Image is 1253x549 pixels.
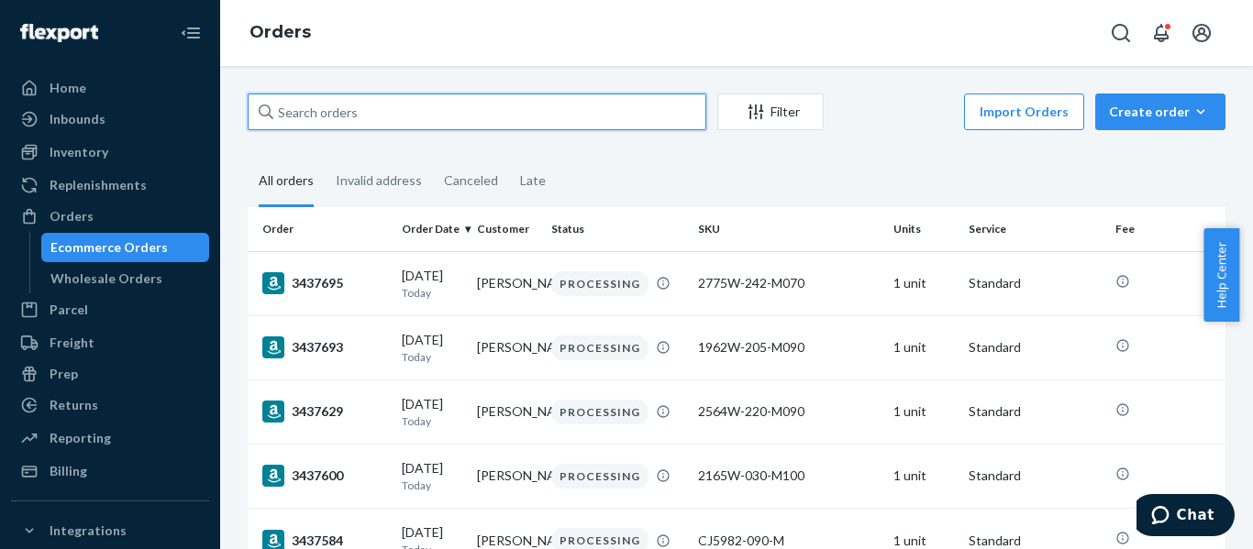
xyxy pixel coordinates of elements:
th: Status [544,207,691,251]
a: Billing [11,456,209,486]
a: Returns [11,390,209,420]
td: 1 unit [886,251,961,315]
div: 2165W-030-M100 [698,467,879,485]
a: Freight [11,328,209,357]
td: 1 unit [886,315,961,379]
ol: breadcrumbs [235,6,326,60]
div: Filter [718,103,823,121]
div: [DATE] [402,395,462,429]
div: 3437629 [262,401,387,423]
a: Replenishments [11,170,209,200]
div: Parcel [50,301,88,319]
div: PROCESSING [551,464,649,489]
div: 3437695 [262,272,387,294]
div: 2775W-242-M070 [698,274,879,292]
div: Canceled [444,157,498,204]
div: Replenishments [50,176,147,194]
button: Open account menu [1183,15,1220,51]
a: Ecommerce Orders [41,233,210,262]
div: [DATE] [402,459,462,493]
a: Home [11,73,209,103]
button: Help Center [1203,228,1239,322]
p: Today [402,413,462,429]
a: Inbounds [11,104,209,134]
a: Reporting [11,423,209,453]
th: SKU [691,207,886,251]
a: Inventory [11,137,209,167]
div: Customer [477,221,538,236]
div: PROCESSING [551,335,649,360]
p: Today [402,349,462,365]
div: Late [520,157,546,204]
button: Integrations [11,516,209,545]
p: Standard [969,338,1101,357]
div: Invalid address [336,157,422,204]
div: Billing [50,462,87,480]
td: [PERSON_NAME] [470,444,545,508]
div: Freight [50,334,94,352]
p: Today [402,478,462,493]
div: 3437600 [262,465,387,487]
td: [PERSON_NAME] [470,315,545,379]
td: 1 unit [886,444,961,508]
div: Inbounds [50,110,105,128]
div: Integrations [50,522,127,540]
button: Open Search Box [1103,15,1139,51]
div: All orders [259,157,314,207]
button: Create order [1095,93,1225,130]
th: Order [248,207,394,251]
button: Open notifications [1143,15,1180,51]
div: Wholesale Orders [50,269,162,288]
th: Fee [1108,207,1225,251]
th: Order Date [394,207,470,251]
a: Orders [11,202,209,231]
a: Prep [11,359,209,389]
th: Units [886,207,961,251]
img: Flexport logo [20,24,98,42]
div: Ecommerce Orders [50,238,168,257]
input: Search orders [248,93,706,130]
p: Standard [969,402,1101,421]
td: [PERSON_NAME] [470,379,545,444]
a: Orders [249,22,311,42]
button: Filter [717,93,824,130]
div: Orders [50,207,94,225]
p: Today [402,285,462,301]
div: Prep [50,365,78,383]
a: Wholesale Orders [41,264,210,293]
button: Import Orders [964,93,1084,130]
div: PROCESSING [551,400,649,424]
iframe: Opens a widget where you can chat to one of our agents [1137,494,1235,540]
p: Standard [969,467,1101,485]
div: 2564W-220-M090 [698,402,879,421]
div: Reporting [50,429,111,447]
div: Create order [1109,103,1212,121]
button: Close Navigation [172,15,209,51]
td: [PERSON_NAME] [470,251,545,315]
div: [DATE] [402,267,462,301]
div: [DATE] [402,331,462,365]
div: Home [50,79,86,97]
div: 3437693 [262,336,387,358]
div: Inventory [50,143,108,161]
div: PROCESSING [551,271,649,296]
div: Returns [50,396,98,414]
th: Service [961,207,1108,251]
p: Standard [969,274,1101,292]
td: 1 unit [886,379,961,444]
div: 1962W-205-M090 [698,338,879,357]
a: Parcel [11,295,209,324]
